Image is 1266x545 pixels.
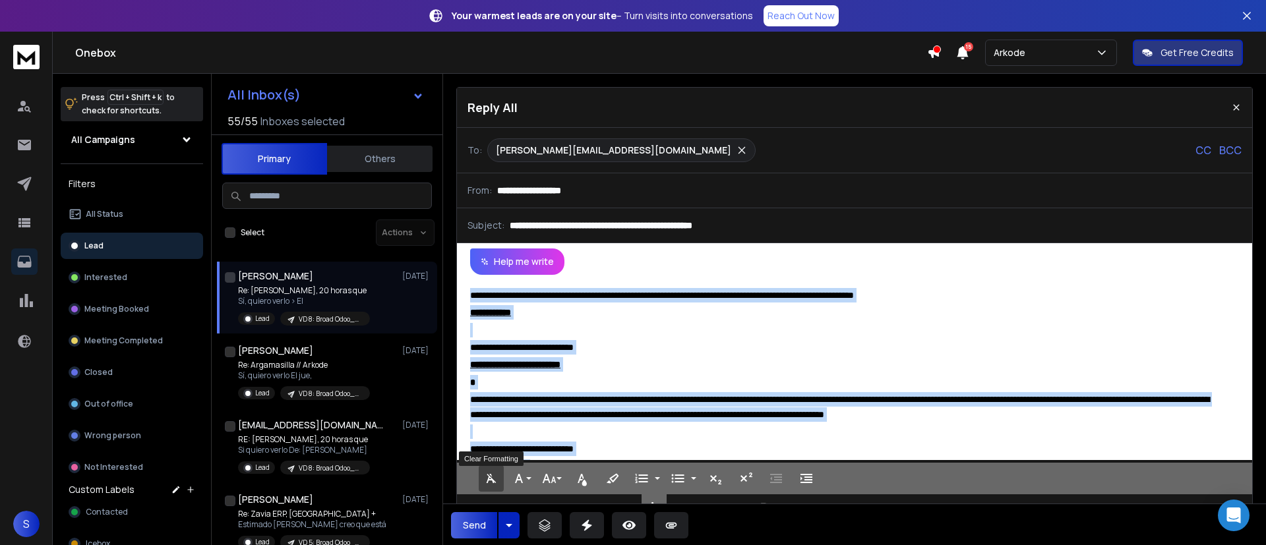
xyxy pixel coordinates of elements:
p: Lead [255,463,270,473]
button: Emoticons [727,497,752,523]
p: Closed [84,367,113,378]
button: All Status [61,201,203,227]
p: Estimado [PERSON_NAME] creo que está [238,519,386,530]
p: Lead [255,314,270,324]
button: Bold (Ctrl+B) [558,497,584,523]
p: Re: Zavia ERP, [GEOGRAPHIC_DATA] + [238,509,386,519]
span: Ctrl + Shift + k [107,90,164,105]
h1: All Campaigns [71,133,135,146]
p: RE: [PERSON_NAME], 20 horas que [238,434,370,445]
h1: [EMAIL_ADDRESS][DOMAIN_NAME] [238,418,383,432]
p: Si quiero verlo De: [PERSON_NAME] [238,445,370,455]
p: [DATE] [402,271,432,281]
button: All Campaigns [61,127,203,153]
p: Arkode [994,46,1031,59]
p: To: [467,144,482,157]
button: AI Rephrase [461,497,553,523]
p: Reach Out Now [768,9,835,22]
p: CC [1195,142,1211,158]
p: [DATE] [402,345,432,356]
button: Decrease Indent (Ctrl+[) [764,465,789,492]
p: Lead [84,241,104,251]
div: Open Intercom Messenger [1218,500,1250,531]
button: Primary [222,143,327,175]
p: – Turn visits into conversations [452,9,753,22]
button: Signature [755,497,780,523]
button: Meeting Booked [61,296,203,322]
button: Others [327,144,433,173]
h1: [PERSON_NAME] [238,493,313,506]
h1: [PERSON_NAME] [238,270,313,283]
p: All Status [86,209,123,219]
p: Out of office [84,399,133,409]
p: [DATE] [402,494,432,505]
button: Send [451,512,497,538]
button: Insert Link (Ctrl+K) [672,497,697,523]
p: Wrong person [84,430,141,441]
p: From: [467,184,492,197]
button: Superscript [733,465,758,492]
strong: Your warmest leads are on your site [452,9,617,22]
button: S [13,511,40,537]
p: BCC [1219,142,1242,158]
p: VD 8: Broad Odoo_Campaign - ARKOD [299,389,362,399]
p: Meeting Booked [84,304,149,314]
button: Increase Indent (Ctrl+]) [794,465,819,492]
p: VD 8: Broad Odoo_Campaign - ARKOD [299,314,362,324]
button: Insert Image (Ctrl+P) [700,497,725,523]
button: Subscript [703,465,728,492]
p: Press to check for shortcuts. [82,91,175,117]
p: Get Free Credits [1160,46,1234,59]
button: Lead [61,233,203,259]
p: Interested [84,272,127,283]
span: Contacted [86,507,128,517]
button: Wrong person [61,422,203,449]
img: logo [13,45,40,69]
p: Sí, quiero verlo El jue, [238,370,370,381]
p: Re: Argamasilla // Arkode [238,360,370,370]
button: Help me write [470,248,564,275]
p: Meeting Completed [84,335,163,346]
button: Meeting Completed [61,328,203,354]
h3: Filters [61,175,203,193]
span: 55 / 55 [227,113,258,129]
a: Reach Out Now [764,5,839,26]
button: Closed [61,359,203,386]
h1: Onebox [75,45,927,61]
h1: [PERSON_NAME] [238,344,313,357]
p: Lead [255,388,270,398]
button: Code View [785,497,810,523]
span: 15 [964,42,973,51]
h3: Custom Labels [69,483,135,496]
p: VD 8: Broad Odoo_Campaign - ARKOD [299,463,362,473]
p: [PERSON_NAME][EMAIL_ADDRESS][DOMAIN_NAME] [496,144,731,157]
h3: Inboxes selected [260,113,345,129]
label: Select [241,227,264,238]
p: Reply All [467,98,518,117]
p: Re: [PERSON_NAME], 20 horas que [238,285,370,296]
p: [DATE] [402,420,432,430]
button: Contacted [61,499,203,525]
div: Clear Formatting [459,451,524,466]
h1: All Inbox(s) [227,88,301,101]
button: Not Interested [61,454,203,480]
button: Unordered List [665,465,690,492]
p: Subject: [467,219,504,232]
button: Unordered List [688,465,699,492]
p: Not Interested [84,462,143,473]
button: All Inbox(s) [217,82,435,108]
button: Interested [61,264,203,291]
p: Sí, quiero verlo > El [238,296,370,306]
button: Get Free Credits [1133,40,1243,66]
button: Out of office [61,391,203,417]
